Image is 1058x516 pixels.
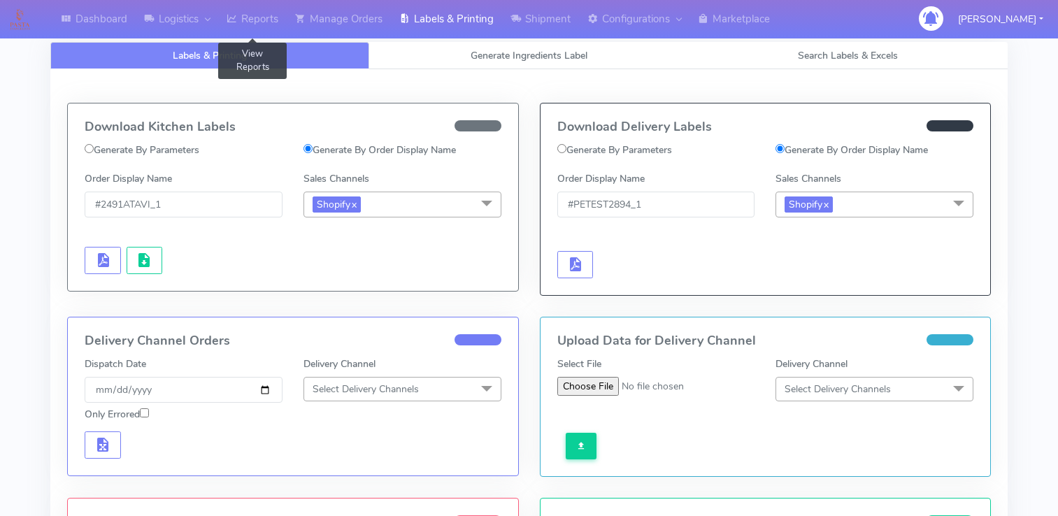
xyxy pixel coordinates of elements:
[557,171,645,186] label: Order Display Name
[313,196,361,213] span: Shopify
[775,357,848,371] label: Delivery Channel
[85,357,146,371] label: Dispatch Date
[85,407,149,422] label: Only Errored
[85,334,501,348] h4: Delivery Channel Orders
[85,144,94,153] input: Generate By Parameters
[775,171,841,186] label: Sales Channels
[557,357,601,371] label: Select File
[313,382,419,396] span: Select Delivery Channels
[85,143,199,157] label: Generate By Parameters
[303,171,369,186] label: Sales Channels
[557,334,974,348] h4: Upload Data for Delivery Channel
[350,196,357,211] a: x
[557,143,672,157] label: Generate By Parameters
[173,49,247,62] span: Labels & Printing
[775,144,785,153] input: Generate By Order Display Name
[822,196,829,211] a: x
[798,49,898,62] span: Search Labels & Excels
[140,408,149,417] input: Only Errored
[471,49,587,62] span: Generate Ingredients Label
[303,143,456,157] label: Generate By Order Display Name
[557,120,974,134] h4: Download Delivery Labels
[85,171,172,186] label: Order Display Name
[303,357,376,371] label: Delivery Channel
[303,144,313,153] input: Generate By Order Display Name
[85,120,501,134] h4: Download Kitchen Labels
[775,143,928,157] label: Generate By Order Display Name
[557,144,566,153] input: Generate By Parameters
[50,42,1008,69] ul: Tabs
[785,196,833,213] span: Shopify
[948,5,1054,34] button: [PERSON_NAME]
[785,382,891,396] span: Select Delivery Channels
